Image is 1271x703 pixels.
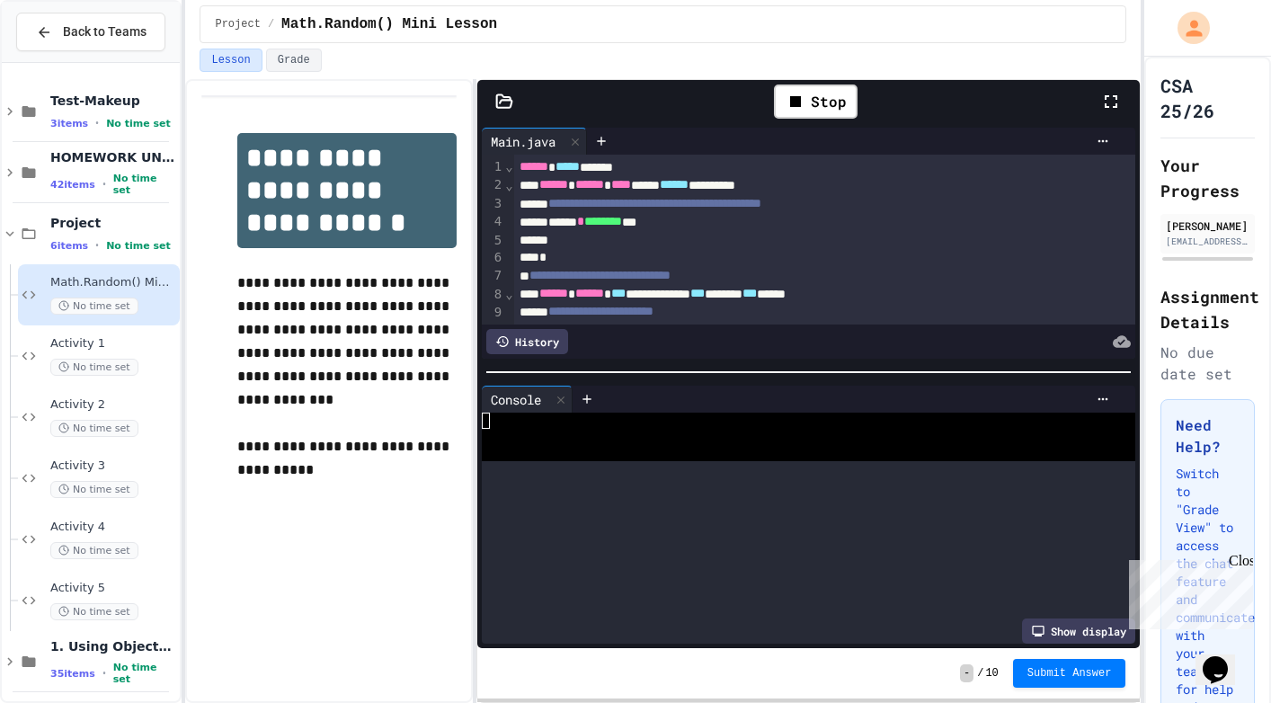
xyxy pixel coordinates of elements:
h2: Assignment Details [1160,284,1255,334]
span: • [95,238,99,253]
button: Submit Answer [1013,659,1126,688]
span: No time set [50,298,138,315]
span: Activity 2 [50,397,176,413]
span: • [102,666,106,681]
div: No due date set [1160,342,1255,385]
span: 3 items [50,118,88,129]
span: • [95,116,99,130]
div: [PERSON_NAME] [1166,218,1249,234]
h3: Need Help? [1176,414,1240,458]
span: Activity 5 [50,581,176,596]
button: Back to Teams [16,13,165,51]
div: My Account [1159,7,1214,49]
span: No time set [50,481,138,498]
span: / [977,666,983,681]
span: No time set [106,118,171,129]
span: Back to Teams [63,22,147,41]
span: Test-Makeup [50,93,176,109]
span: 1. Using Objects and Methods [50,638,176,654]
span: Activity 1 [50,336,176,351]
span: 35 items [50,668,95,680]
span: Activity 4 [50,520,176,535]
span: - [960,664,973,682]
h2: Your Progress [1160,153,1255,203]
span: No time set [50,542,138,559]
span: Math.Random() Mini Lesson [50,275,176,290]
span: Submit Answer [1027,666,1112,681]
span: No time set [50,603,138,620]
span: Project [50,215,176,231]
button: Grade [266,49,322,72]
span: Project [215,17,260,31]
span: / [268,17,274,31]
span: 42 items [50,179,95,191]
span: No time set [113,173,177,196]
span: Activity 3 [50,458,176,474]
iframe: chat widget [1195,631,1253,685]
span: No time set [50,359,138,376]
iframe: chat widget [1122,553,1253,629]
div: Stop [774,85,858,119]
span: 10 [985,666,998,681]
span: No time set [50,420,138,437]
div: Chat with us now!Close [7,7,124,114]
span: No time set [113,662,177,685]
span: HOMEWORK UNIT 1 [50,149,176,165]
span: Math.Random() Mini Lesson [281,13,497,35]
h1: CSA 25/26 [1160,73,1255,123]
span: 6 items [50,240,88,252]
span: No time set [106,240,171,252]
button: Lesson [200,49,262,72]
div: [EMAIL_ADDRESS][DOMAIN_NAME] [1166,235,1249,248]
span: • [102,177,106,191]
